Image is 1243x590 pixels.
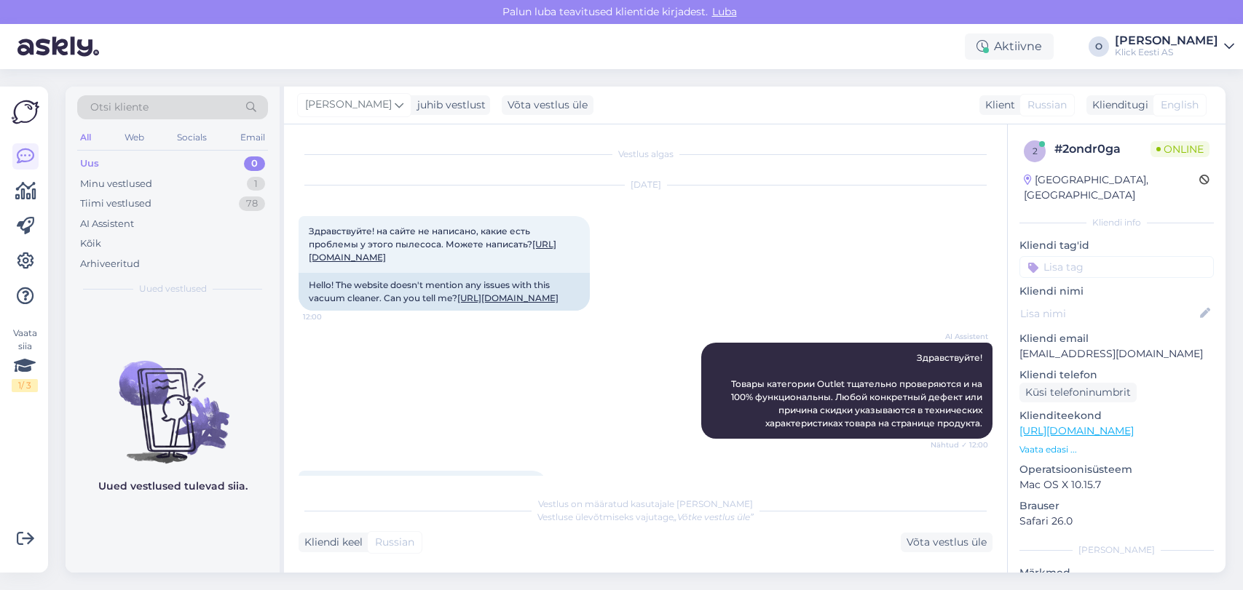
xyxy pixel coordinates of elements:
div: Kliendi keel [299,535,363,550]
img: Askly Logo [12,98,39,126]
div: [GEOGRAPHIC_DATA], [GEOGRAPHIC_DATA] [1024,172,1199,203]
div: Tiimi vestlused [80,196,151,211]
span: Online [1151,141,1210,157]
p: Mac OS X 10.15.7 [1019,477,1214,493]
div: Vestlus algas [299,148,993,161]
div: Socials [174,128,210,147]
div: Klick Eesti AS [1115,47,1218,58]
p: Märkmed [1019,565,1214,581]
input: Lisa tag [1019,256,1214,278]
p: Safari 26.0 [1019,514,1214,529]
span: Russian [1027,97,1067,113]
div: Küsi telefoninumbrit [1019,383,1137,402]
div: Minu vestlused [80,177,152,191]
p: Vaata edasi ... [1019,443,1214,456]
span: Vestlus on määratud kasutajale [PERSON_NAME] [538,498,753,509]
div: Hello! The website doesn't mention any issues with this vacuum cleaner. Can you tell me? [299,273,590,311]
div: Aktiivne [965,33,1054,60]
div: O [1089,36,1109,57]
p: Kliendi telefon [1019,367,1214,383]
div: [DATE] [299,178,993,191]
div: # 2ondr0ga [1054,140,1151,158]
p: [EMAIL_ADDRESS][DOMAIN_NAME] [1019,346,1214,362]
input: Lisa nimi [1020,306,1197,322]
span: English [1161,97,1199,113]
img: No chats [66,335,280,466]
span: 12:00 [303,311,358,322]
div: Klient [979,97,1015,113]
div: AI Assistent [80,217,134,231]
div: Võta vestlus üle [901,533,993,552]
p: Klienditeekond [1019,408,1214,423]
span: Vestluse ülevõtmiseks vajutage [537,511,754,522]
span: Uued vestlused [139,282,207,295]
div: Klienditugi [1086,97,1148,113]
div: Kõik [80,236,101,251]
div: Arhiveeritud [80,257,140,271]
div: Email [237,128,268,147]
span: AI Assistent [934,331,988,342]
span: Russian [375,535,414,550]
p: Operatsioonisüsteem [1019,462,1214,477]
p: Kliendi nimi [1019,284,1214,299]
i: „Võtke vestlus üle” [674,511,754,522]
div: Võta vestlus üle [502,95,593,115]
p: Kliendi email [1019,331,1214,346]
span: Luba [708,5,741,18]
div: Uus [80,156,99,171]
p: Kliendi tag'id [1019,238,1214,253]
div: 1 [247,177,265,191]
div: [PERSON_NAME] [1019,543,1214,557]
span: 2 [1033,145,1038,156]
div: 0 [244,156,265,171]
div: juhib vestlust [411,97,486,113]
span: Nähtud ✓ 12:00 [931,439,988,450]
a: [URL][DOMAIN_NAME] [1019,424,1134,437]
div: All [77,128,94,147]
div: Kliendi info [1019,216,1214,229]
div: 78 [239,196,265,211]
div: [PERSON_NAME] [1115,35,1218,47]
div: Web [122,128,147,147]
a: [PERSON_NAME]Klick Eesti AS [1115,35,1234,58]
span: Здравствуйте! на сайте не написано, какие есть проблемы у этого пылесоса. Можете написать? [309,226,556,263]
span: [PERSON_NAME] [305,97,392,113]
a: [URL][DOMAIN_NAME] [457,292,559,303]
div: Vaata siia [12,327,38,392]
p: Uued vestlused tulevad siia. [98,479,248,494]
div: 1 / 3 [12,379,38,392]
p: Brauser [1019,498,1214,514]
span: Otsi kliente [90,100,149,115]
